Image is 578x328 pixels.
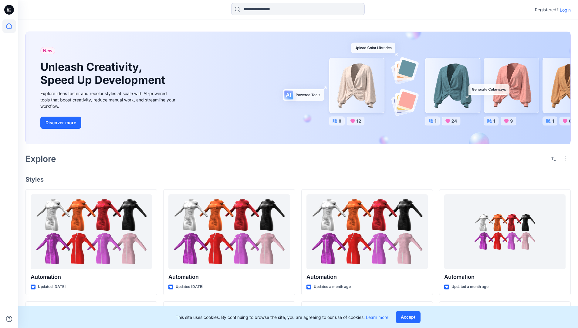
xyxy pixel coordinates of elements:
a: Automation [168,194,290,269]
a: Discover more [40,117,177,129]
p: Updated [DATE] [38,284,66,290]
h1: Unleash Creativity, Speed Up Development [40,60,168,87]
p: Automation [444,273,566,281]
h2: Explore [25,154,56,164]
a: Learn more [366,315,388,320]
p: Updated [DATE] [176,284,203,290]
p: This site uses cookies. By continuing to browse the site, you are agreeing to our use of cookies. [176,314,388,320]
button: Accept [396,311,421,323]
a: Automation [306,194,428,269]
p: Automation [306,273,428,281]
p: Automation [31,273,152,281]
button: Discover more [40,117,81,129]
span: New [43,47,52,54]
div: Explore ideas faster and recolor styles at scale with AI-powered tools that boost creativity, red... [40,90,177,109]
a: Automation [444,194,566,269]
p: Registered? [535,6,559,13]
a: Automation [31,194,152,269]
h4: Styles [25,176,571,183]
p: Login [560,7,571,13]
p: Updated a month ago [451,284,488,290]
p: Updated a month ago [314,284,351,290]
p: Automation [168,273,290,281]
